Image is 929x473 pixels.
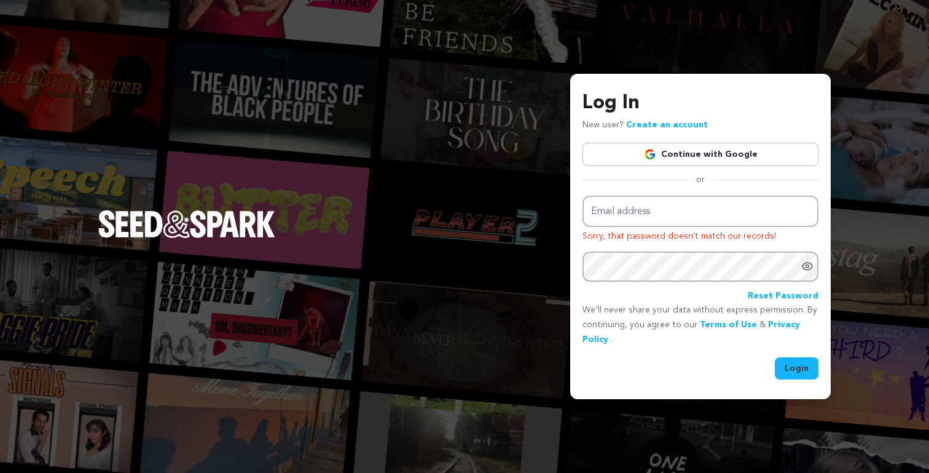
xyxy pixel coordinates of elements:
[644,148,656,161] img: Google logo
[700,320,757,329] a: Terms of Use
[582,143,818,166] a: Continue with Google
[582,229,818,244] p: Sorry, that password doesn't match our records!
[582,118,708,133] p: New user?
[775,357,818,380] button: Login
[98,210,275,237] img: Seed&Spark Logo
[582,303,818,347] p: We’ll never share your data without express permission. By continuing, you agree to our & .
[582,89,818,118] h3: Log In
[98,210,275,262] a: Seed&Spark Homepage
[582,196,818,227] input: Email address
[626,121,708,129] a: Create an account
[748,289,818,304] a: Reset Password
[801,260,813,272] a: Show password as plain text. Warning: this will display your password on the screen.
[689,173,712,186] span: or
[582,320,800,344] a: Privacy Policy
